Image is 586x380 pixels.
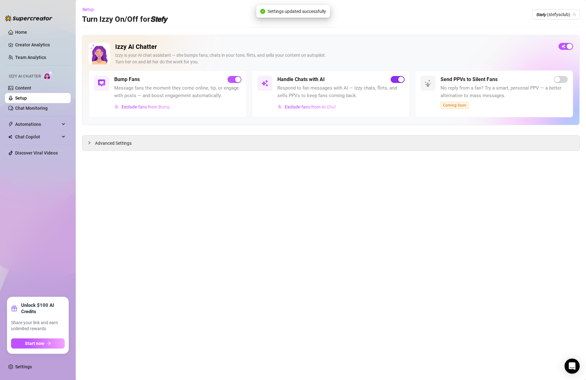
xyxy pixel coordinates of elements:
[572,13,576,16] span: team
[15,132,60,142] span: Chat Copilot
[424,79,432,87] img: svg%3e
[15,40,66,50] a: Creator Analytics
[536,10,576,19] span: 𝙎𝙩𝙚𝙛𝙮 (stefysclub)
[89,43,110,64] img: Izzy AI Chatter
[25,341,44,346] span: Start now
[82,7,94,12] span: Setup
[11,338,65,348] button: Start nowarrow-right
[15,119,60,129] span: Automations
[285,104,336,109] span: Exclude fans from AI Chat
[15,30,27,35] a: Home
[114,85,241,99] span: Message fans the moment they come online, tip, or engage with posts — and boost engagement automa...
[43,71,53,80] img: AI Chatter
[8,135,12,139] img: Chat Copilot
[82,15,167,25] h3: Turn Izzy On/Off for 𝙎𝙩𝙚𝙛𝙮
[114,76,140,83] h5: Bump Fans
[114,102,170,112] button: Exclude fans from Bump
[115,52,553,65] div: Izzy is your AI chat assistant — she bumps fans, chats in your tone, flirts, and sells your conte...
[115,43,553,51] h2: Izzy AI Chatter
[278,105,282,109] img: svg%3e
[441,102,469,109] span: Coming Soon
[441,76,498,83] h5: Send PPVs to Silent Fans
[277,76,325,83] h5: Handle Chats with AI
[441,85,568,99] span: No reply from a fan? Try a smart, personal PPV — a better alternative to mass messages.
[8,122,13,127] span: thunderbolt
[268,8,326,15] span: Settings updated successfully
[15,55,46,60] a: Team Analytics
[95,140,132,147] span: Advanced Settings
[277,85,405,99] span: Respond to fan messages with AI — Izzy chats, flirts, and sells PPVs to keep fans coming back.
[15,96,27,101] a: Setup
[47,341,51,346] span: arrow-right
[5,15,52,21] img: logo-BBDzfeDw.svg
[261,79,269,87] img: svg%3e
[121,104,170,109] span: Exclude fans from Bump
[260,9,265,14] span: check-circle
[565,359,580,374] div: Open Intercom Messenger
[98,79,105,87] img: svg%3e
[9,73,41,79] span: Izzy AI Chatter
[15,150,58,155] a: Discover Viral Videos
[15,364,32,369] a: Settings
[277,102,336,112] button: Exclude fans from AI Chat
[115,105,119,109] img: svg%3e
[15,85,31,91] a: Content
[87,139,95,146] div: collapsed
[21,302,65,315] strong: Unlock $100 AI Credits
[87,141,91,145] span: collapsed
[15,106,48,111] a: Chat Monitoring
[82,4,99,15] button: Setup
[11,320,65,332] span: Share your link and earn unlimited rewards
[11,305,17,312] span: gift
